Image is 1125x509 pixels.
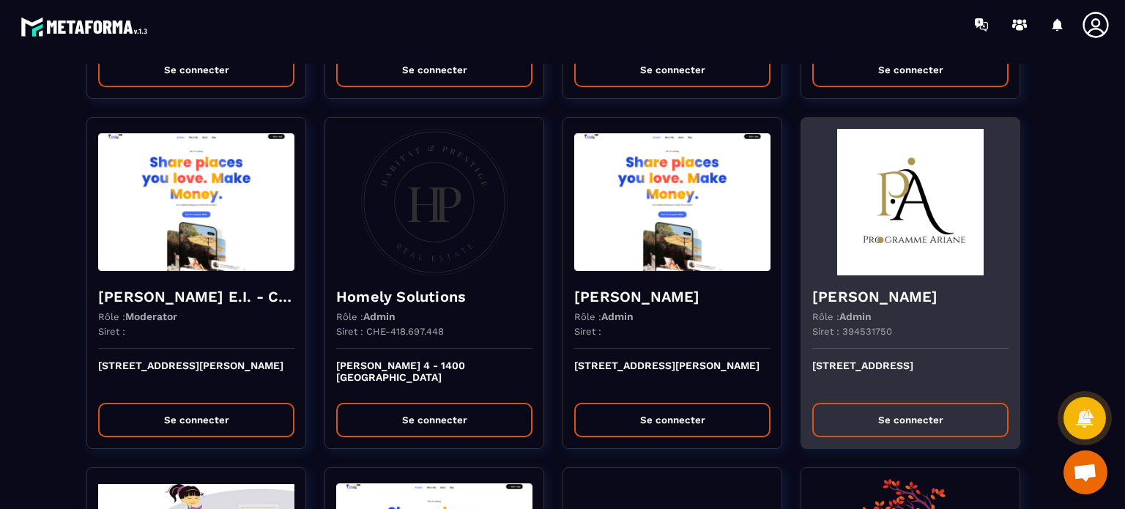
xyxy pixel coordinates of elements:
[336,326,444,337] p: Siret : CHE-418.697.448
[98,286,294,307] h4: [PERSON_NAME] E.I. - Cabinet Aequivalens
[98,53,294,87] button: Se connecter
[812,286,1009,307] h4: [PERSON_NAME]
[812,53,1009,87] button: Se connecter
[1063,450,1107,494] div: Ouvrir le chat
[574,326,601,337] p: Siret :
[839,311,872,322] span: Admin
[812,311,872,322] p: Rôle :
[336,311,396,322] p: Rôle :
[812,403,1009,437] button: Se connecter
[574,360,771,392] p: [STREET_ADDRESS][PERSON_NAME]
[812,360,1009,392] p: [STREET_ADDRESS]
[21,13,152,40] img: logo
[574,286,771,307] h4: [PERSON_NAME]
[98,403,294,437] button: Se connecter
[601,311,634,322] span: Admin
[98,326,125,337] p: Siret :
[574,311,634,322] p: Rôle :
[336,360,532,392] p: [PERSON_NAME] 4 - 1400 [GEOGRAPHIC_DATA]
[812,129,1009,275] img: funnel-background
[98,129,294,275] img: funnel-background
[574,53,771,87] button: Se connecter
[336,403,532,437] button: Se connecter
[812,326,892,337] p: Siret : 394531750
[574,129,771,275] img: funnel-background
[336,53,532,87] button: Se connecter
[574,403,771,437] button: Se connecter
[336,286,532,307] h4: Homely Solutions
[336,129,532,275] img: funnel-background
[363,311,396,322] span: Admin
[98,311,177,322] p: Rôle :
[98,360,294,392] p: [STREET_ADDRESS][PERSON_NAME]
[125,311,177,322] span: Moderator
